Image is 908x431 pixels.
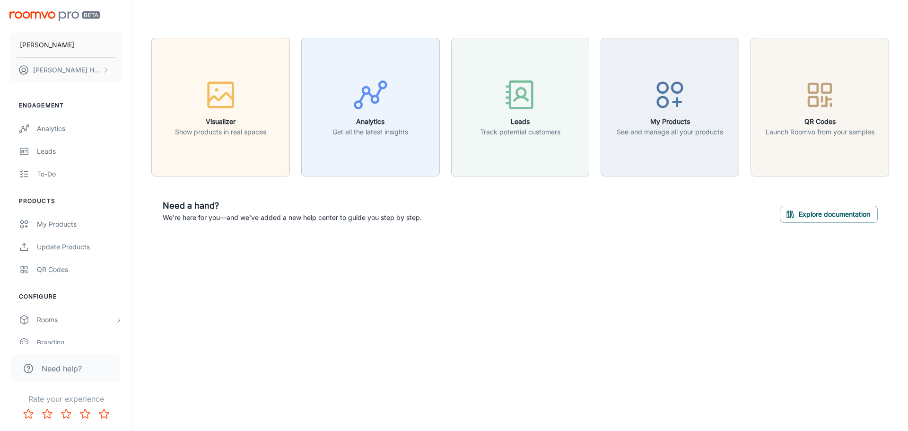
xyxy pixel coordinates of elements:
h6: My Products [617,116,723,127]
div: To-do [37,169,122,179]
p: Show products in real spaces [175,127,266,137]
button: VisualizerShow products in real spaces [151,38,290,176]
img: Roomvo PRO Beta [9,11,100,21]
button: LeadsTrack potential customers [451,38,590,176]
p: Track potential customers [480,127,560,137]
button: [PERSON_NAME] [9,33,122,57]
h6: Analytics [332,116,408,127]
h6: Need a hand? [163,199,422,212]
h6: Leads [480,116,560,127]
button: Explore documentation [780,206,878,223]
div: Update Products [37,242,122,252]
p: [PERSON_NAME] Help [33,65,100,75]
button: My ProductsSee and manage all your products [601,38,739,176]
p: See and manage all your products [617,127,723,137]
button: [PERSON_NAME] Help [9,58,122,82]
a: LeadsTrack potential customers [451,102,590,111]
div: Leads [37,146,122,157]
a: AnalyticsGet all the latest insights [301,102,440,111]
button: QR CodesLaunch Roomvo from your samples [751,38,889,176]
p: Get all the latest insights [332,127,408,137]
h6: QR Codes [766,116,874,127]
div: My Products [37,219,122,229]
div: Analytics [37,123,122,134]
a: My ProductsSee and manage all your products [601,102,739,111]
p: Launch Roomvo from your samples [766,127,874,137]
div: QR Codes [37,264,122,275]
p: [PERSON_NAME] [20,40,74,50]
h6: Visualizer [175,116,266,127]
a: QR CodesLaunch Roomvo from your samples [751,102,889,111]
button: AnalyticsGet all the latest insights [301,38,440,176]
p: We're here for you—and we've added a new help center to guide you step by step. [163,212,422,223]
a: Explore documentation [780,209,878,218]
